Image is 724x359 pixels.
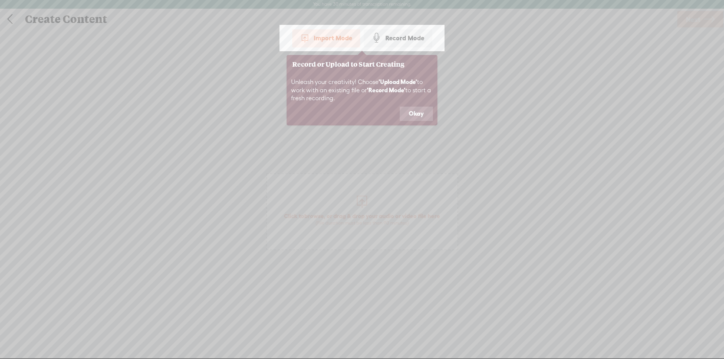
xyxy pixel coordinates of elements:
h3: Record or Upload to Start Creating [292,61,432,68]
b: 'Upload Mode' [379,78,417,85]
b: 'Record Mode' [367,87,405,93]
button: Okay [400,107,433,121]
div: Unleash your creativity! Choose to work with an existing file or to start a fresh recording. [287,73,437,107]
div: Record Mode [364,29,432,47]
div: Import Mode [292,29,360,47]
